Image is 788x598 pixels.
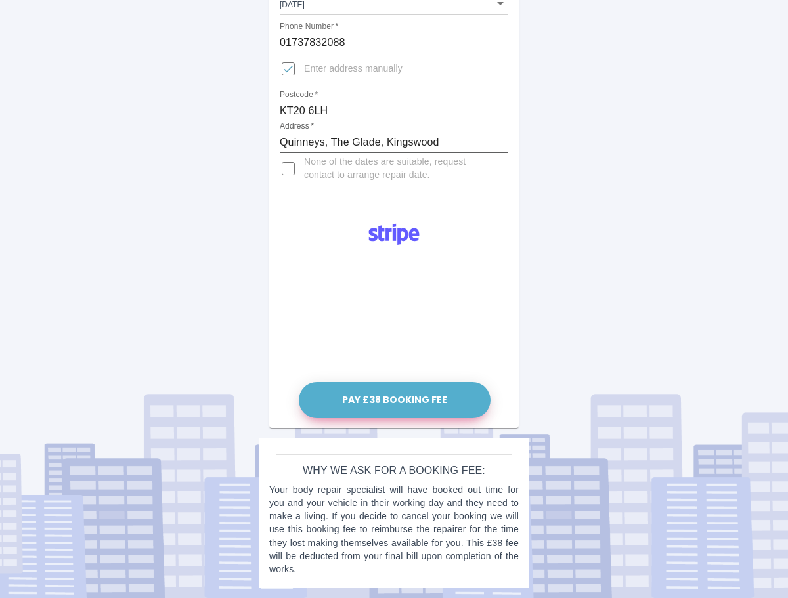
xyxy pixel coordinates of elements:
[280,21,338,32] label: Phone Number
[269,483,519,575] p: Your body repair specialist will have booked out time for you and your vehicle in their working d...
[280,89,318,100] label: Postcode
[280,121,314,132] label: Address
[304,156,498,182] span: None of the dates are suitable, request contact to arrange repair date.
[361,219,427,250] img: Logo
[269,461,519,480] h6: Why we ask for a booking fee:
[299,382,491,418] button: Pay £38 Booking Fee
[304,62,403,75] span: Enter address manually
[295,254,492,378] iframe: Secure payment input frame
